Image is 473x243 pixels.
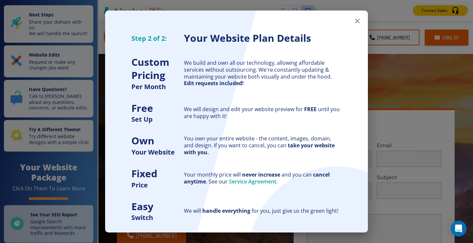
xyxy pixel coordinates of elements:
strong: Custom Pricing [131,55,169,82]
strong: handle everything [202,207,250,214]
strong: Fixed [131,167,157,180]
strong: FREE [304,106,317,113]
strong: Easy [131,200,153,213]
div: We build and own all our technology, allowing affordable services without outsourcing. We're cons... [184,60,342,87]
h5: Set Up [131,115,184,124]
div: We will design and edit your website preview for until you are happy with it! [184,106,342,120]
strong: take your website with you. [184,142,335,156]
strong: Own [131,134,154,147]
div: Open Intercom Messenger [451,221,466,236]
strong: never increase [242,171,280,178]
strong: Edit requests included! [184,80,244,87]
h3: Your Website Plan Details [184,32,342,45]
div: Your monthly price will and you can . See our . [184,171,342,185]
h5: Per Month [131,82,184,91]
h5: Price [131,181,184,189]
h5: Switch [131,213,184,222]
h5: Step 2 of 2: [131,34,184,43]
h5: Your Website [131,148,184,157]
div: We will for you, just give us the green light! [184,207,342,214]
strong: Free [131,101,153,115]
a: Service Agreement [229,178,276,185]
strong: cancel anytime [184,171,330,185]
div: You own your entire website - the content, images, domain, and design. If you want to cancel, you... [184,135,342,156]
